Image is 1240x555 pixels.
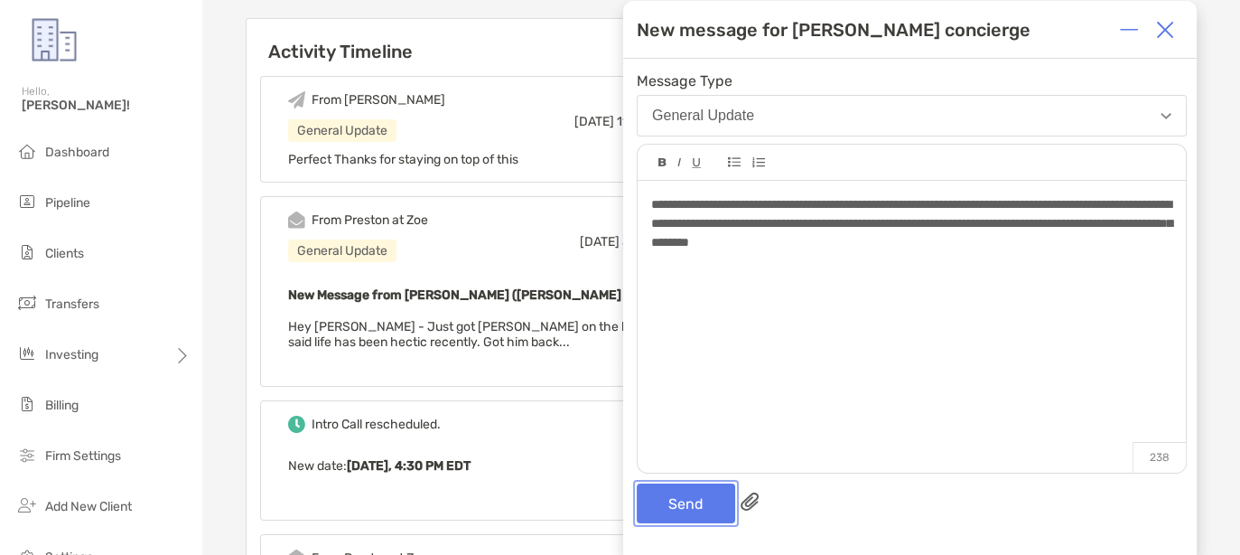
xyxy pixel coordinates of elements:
[677,158,681,167] img: Editor control icon
[637,484,735,523] button: Send
[1161,113,1171,119] img: Open dropdown arrow
[288,416,305,433] img: Event icon
[637,19,1030,41] div: New message for [PERSON_NAME] concierge
[288,119,396,142] div: General Update
[580,234,620,249] span: [DATE]
[622,234,685,249] span: 3:31 PM ED
[347,458,471,474] b: [DATE], 4:30 PM EDT
[22,7,87,72] img: Zoe Logo
[637,95,1187,136] button: General Update
[574,114,614,129] span: [DATE]
[617,114,685,129] span: 11:07 AM ED
[288,287,689,303] b: New Message from [PERSON_NAME] ([PERSON_NAME] concierge)
[751,157,765,168] img: Editor control icon
[637,72,1187,89] span: Message Type
[16,140,38,162] img: dashboard icon
[45,398,79,413] span: Billing
[45,448,121,464] span: Firm Settings
[658,158,667,167] img: Editor control icon
[45,195,90,211] span: Pipeline
[16,292,38,314] img: transfers icon
[288,455,758,477] p: New date :
[312,212,428,228] div: From Preston at Zoe
[22,98,191,113] span: [PERSON_NAME]!
[45,145,109,160] span: Dashboard
[247,19,799,62] h6: Activity Timeline
[45,347,98,362] span: Investing
[45,296,99,312] span: Transfers
[741,493,759,511] img: paperclip attachments
[288,319,751,350] span: Hey [PERSON_NAME] - Just got [PERSON_NAME] on the line and he apologized, said life has been hect...
[312,92,445,108] div: From [PERSON_NAME]
[1156,21,1174,39] img: Close
[45,246,84,261] span: Clients
[16,343,38,364] img: investing icon
[312,417,441,432] div: Intro Call rescheduled.
[16,393,38,415] img: billing icon
[288,240,396,262] div: General Update
[16,191,38,212] img: pipeline icon
[1133,442,1186,473] p: 238
[288,152,518,167] span: Perfect Thanks for staying on top of this
[1120,21,1138,39] img: Expand or collapse
[16,241,38,263] img: clients icon
[16,444,38,466] img: firm-settings icon
[652,108,754,124] div: General Update
[16,494,38,516] img: add_new_client icon
[288,91,305,108] img: Event icon
[728,157,741,167] img: Editor control icon
[45,499,132,514] span: Add New Client
[288,212,305,229] img: Event icon
[692,158,701,168] img: Editor control icon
